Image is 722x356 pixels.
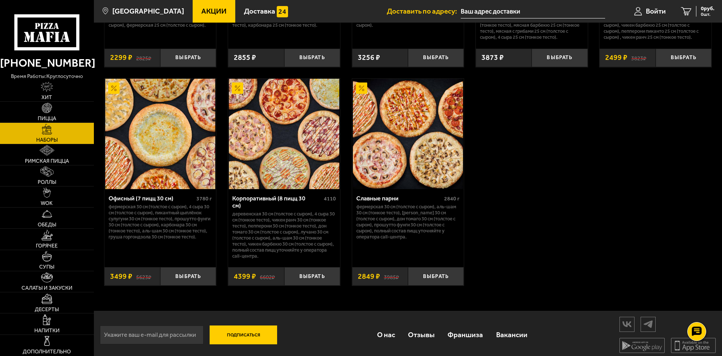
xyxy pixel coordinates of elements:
div: Славные парни [356,195,443,202]
button: Выбрать [160,49,216,67]
span: Обеды [38,222,56,228]
span: Доставка [244,8,275,15]
span: Супы [39,264,54,270]
input: Укажите ваш e-mail для рассылки [100,325,204,344]
span: Акции [201,8,227,15]
button: Выбрать [284,49,340,67]
span: 3780 г [196,196,212,202]
span: WOK [41,201,53,206]
span: Римская пицца [25,159,69,164]
span: 4399 ₽ [234,273,256,280]
input: Ваш адрес доставки [461,5,605,18]
img: Офисный (7 пицц 30 см) [105,79,215,189]
span: Горячее [36,243,58,249]
span: 2840 г [444,196,460,202]
button: Выбрать [532,49,587,67]
span: 2855 ₽ [234,54,256,61]
span: 0 шт. [701,12,714,17]
span: Пицца [38,116,56,121]
button: Выбрать [656,49,711,67]
span: Хит [41,95,52,100]
span: Доставить по адресу: [387,8,461,15]
span: 3499 ₽ [110,273,132,280]
p: Фермерская 30 см (толстое с сыром), 4 сыра 30 см (толстое с сыром), Пикантный цыплёнок сулугуни 3... [109,204,212,240]
a: АкционныйКорпоративный (8 пицц 30 см) [228,79,340,189]
span: Роллы [38,180,56,185]
div: Корпоративный (8 пицц 30 см) [232,195,322,209]
span: 3256 ₽ [358,54,380,61]
s: 3985 ₽ [384,273,399,280]
img: Акционный [108,83,120,94]
img: Акционный [356,83,367,94]
span: 2299 ₽ [110,54,132,61]
s: 3823 ₽ [631,54,646,61]
img: Славные парни [353,79,463,189]
button: Выбрать [284,267,340,286]
span: 0 руб. [701,6,714,11]
span: [GEOGRAPHIC_DATA] [112,8,184,15]
a: Франшиза [441,322,489,347]
a: Вакансии [490,322,534,347]
a: АкционныйСлавные парни [352,79,464,189]
button: Выбрать [160,267,216,286]
a: О нас [370,322,401,347]
img: tg [641,318,655,331]
img: vk [620,318,634,331]
p: Фермерская 30 см (толстое с сыром), Аль-Шам 30 см (тонкое тесто), [PERSON_NAME] 30 см (толстое с ... [356,204,460,240]
div: Офисный (7 пицц 30 см) [109,195,195,202]
span: Дополнительно [23,349,71,354]
span: 2499 ₽ [605,54,627,61]
span: 4110 [324,196,336,202]
s: 6602 ₽ [260,273,275,280]
img: 15daf4d41897b9f0e9f617042186c801.svg [277,6,288,17]
img: Акционный [232,83,243,94]
s: 5623 ₽ [136,273,151,280]
span: Салаты и закуски [21,286,72,291]
span: Десерты [35,307,59,312]
img: Корпоративный (8 пицц 30 см) [229,79,339,189]
p: Деревенская 30 см (толстое с сыром), 4 сыра 30 см (тонкое тесто), Чикен Ранч 30 см (тонкое тесто)... [232,211,336,259]
button: Выбрать [408,49,464,67]
span: 2849 ₽ [358,273,380,280]
span: Войти [646,8,666,15]
span: 3873 ₽ [481,54,504,61]
span: Наборы [36,138,58,143]
a: Отзывы [402,322,441,347]
a: АкционныйОфисный (7 пицц 30 см) [104,79,216,189]
span: Напитки [34,328,60,333]
button: Подписаться [210,325,277,344]
button: Выбрать [408,267,464,286]
s: 2825 ₽ [136,54,151,61]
